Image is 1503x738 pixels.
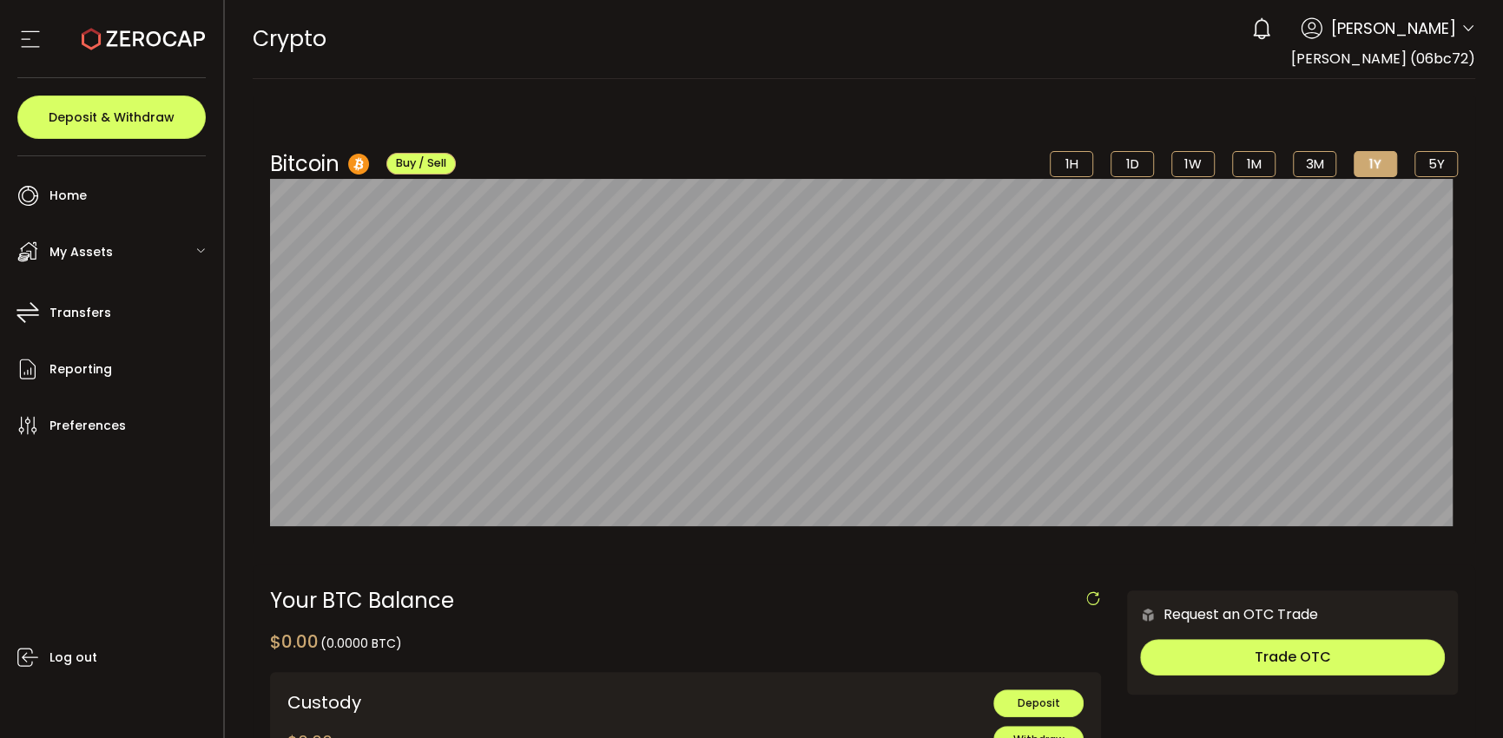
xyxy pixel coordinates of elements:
[1140,607,1156,623] img: 6nGpN7MZ9FLuBP83NiajKbTRY4UzlzQtBKtCrLLspmCkSvCZHBKvY3NxgQaT5JnOQREvtQ257bXeeSTueZfAPizblJ+Fe8JwA...
[1050,151,1093,177] li: 1H
[396,155,446,170] span: Buy / Sell
[1293,151,1336,177] li: 3M
[287,689,606,715] div: Custody
[270,590,1102,611] div: Your BTC Balance
[1111,151,1154,177] li: 1D
[1171,151,1215,177] li: 1W
[49,300,111,326] span: Transfers
[49,183,87,208] span: Home
[270,148,456,179] div: Bitcoin
[1140,639,1445,675] button: Trade OTC
[17,96,206,139] button: Deposit & Withdraw
[1255,647,1331,667] span: Trade OTC
[49,357,112,382] span: Reporting
[49,240,113,265] span: My Assets
[49,111,175,123] span: Deposit & Withdraw
[1018,695,1060,710] span: Deposit
[1127,603,1317,625] div: Request an OTC Trade
[49,645,97,670] span: Log out
[49,413,126,438] span: Preferences
[386,153,456,175] button: Buy / Sell
[1354,151,1397,177] li: 1Y
[1232,151,1276,177] li: 1M
[270,629,402,655] div: $0.00
[1291,49,1475,69] span: [PERSON_NAME] (06bc72)
[1331,16,1456,40] span: [PERSON_NAME]
[320,635,402,652] span: (0.0000 BTC)
[253,23,326,54] span: Crypto
[1416,655,1503,738] iframe: Chat Widget
[993,689,1084,717] button: Deposit
[1414,151,1458,177] li: 5Y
